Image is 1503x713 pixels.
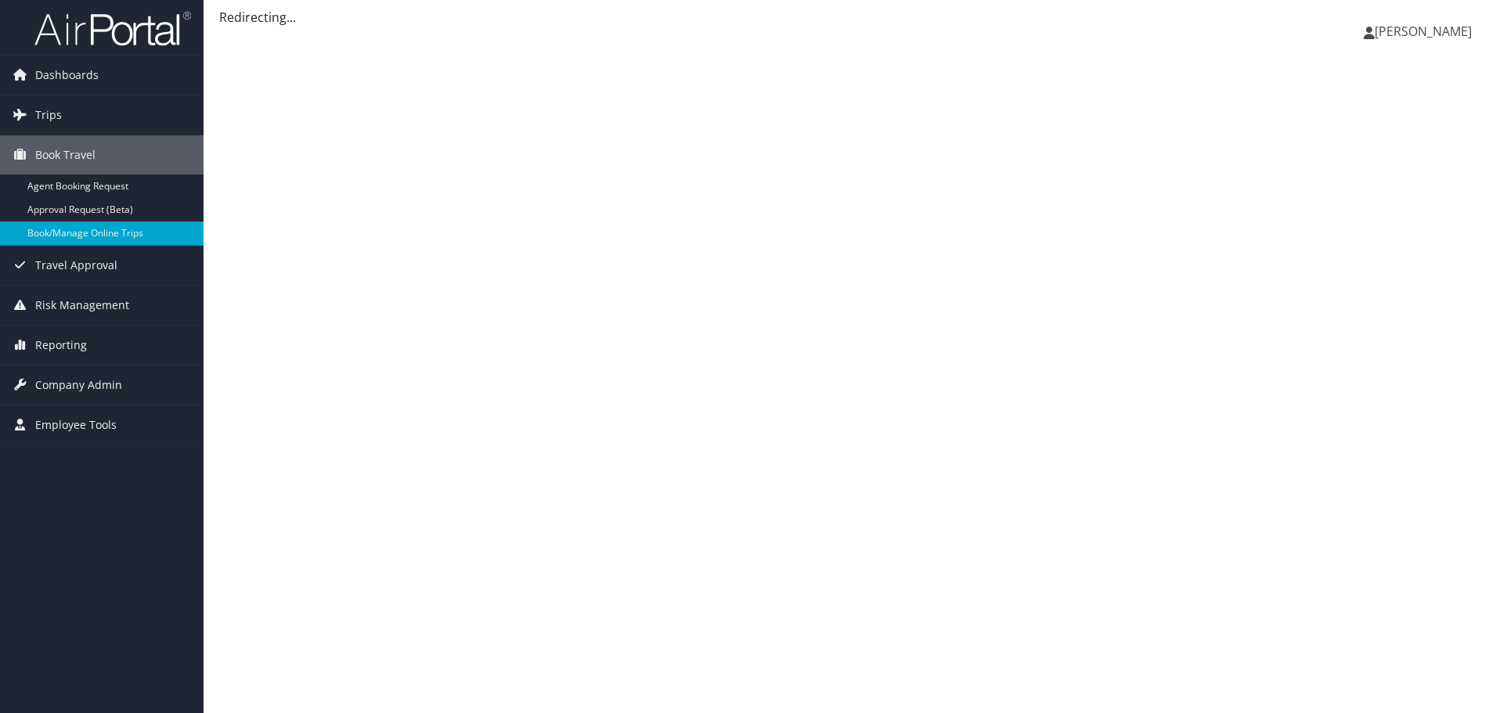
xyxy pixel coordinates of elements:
[35,246,117,285] span: Travel Approval
[35,95,62,135] span: Trips
[35,135,96,175] span: Book Travel
[1364,8,1487,55] a: [PERSON_NAME]
[34,10,191,47] img: airportal-logo.png
[219,8,1487,27] div: Redirecting...
[35,286,129,325] span: Risk Management
[35,405,117,445] span: Employee Tools
[35,56,99,95] span: Dashboards
[35,366,122,405] span: Company Admin
[35,326,87,365] span: Reporting
[1375,23,1472,40] span: [PERSON_NAME]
